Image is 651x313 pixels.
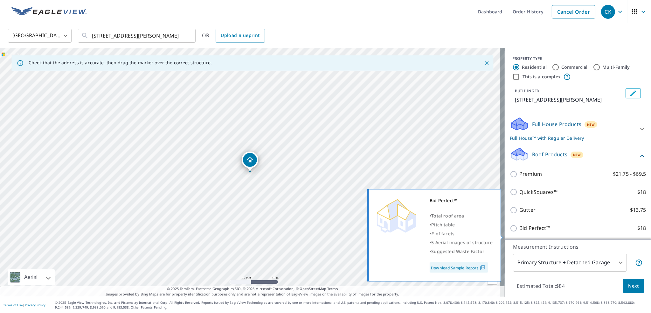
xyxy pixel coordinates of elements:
div: Dropped pin, building 1, Residential property, 10343 Vintage Way King George, VA 22485 [242,152,258,171]
p: Full House Products [532,120,581,128]
button: Next [623,279,644,293]
p: Bid Perfect™ [519,224,550,232]
span: Pitch table [431,222,455,228]
a: OpenStreetMap [300,286,326,291]
p: $21.75 - $69.5 [613,170,646,178]
p: Gutter [519,206,536,214]
label: This is a complex [523,74,561,80]
div: Primary Structure + Detached Garage [513,254,627,272]
div: [GEOGRAPHIC_DATA] [8,27,72,45]
label: Multi-Family [602,64,630,70]
a: Upload Blueprint [216,29,265,43]
img: EV Logo [11,7,87,17]
p: $18 [637,188,646,196]
a: Download Sample Report [430,262,488,273]
p: Roof Products [532,151,567,158]
div: • [430,220,493,229]
div: Bid Perfect™ [430,196,493,205]
img: Pdf Icon [478,265,487,271]
p: Full House™ with Regular Delivery [510,135,634,141]
span: Your report will include the primary structure and a detached garage if one exists. [635,259,643,267]
p: [STREET_ADDRESS][PERSON_NAME] [515,96,623,103]
a: Cancel Order [552,5,595,18]
button: Close [482,59,491,67]
span: New [573,152,581,157]
span: Upload Blueprint [221,32,260,39]
div: OR [202,29,265,43]
a: Privacy Policy [25,303,45,307]
div: • [430,211,493,220]
button: Edit building 1 [626,88,641,98]
p: Check that the address is accurate, then drag the marker over the correct structure. [29,60,212,66]
p: BUILDING ID [515,88,539,94]
p: QuickSquares™ [519,188,558,196]
p: $13.75 [630,206,646,214]
p: $18 [637,224,646,232]
span: # of facets [431,231,454,237]
div: Aerial [22,269,39,285]
input: Search by address or latitude-longitude [92,27,183,45]
span: Total roof area [431,213,464,219]
span: Next [628,282,639,290]
span: 5 Aerial images of structure [431,239,493,245]
label: Residential [522,64,547,70]
a: Terms [327,286,338,291]
p: Premium [519,170,542,178]
p: | [3,303,45,307]
div: • [430,229,493,238]
div: • [430,238,493,247]
p: Estimated Total: $84 [512,279,570,293]
div: PROPERTY TYPE [512,56,643,61]
span: Suggested Waste Factor [431,248,484,254]
div: Roof ProductsNew [510,147,646,165]
div: Full House ProductsNewFull House™ with Regular Delivery [510,117,646,141]
span: New [587,122,595,127]
p: © 2025 Eagle View Technologies, Inc. and Pictometry International Corp. All Rights Reserved. Repo... [55,300,648,310]
img: Premium [374,196,419,234]
span: © 2025 TomTom, Earthstar Geographics SIO, © 2025 Microsoft Corporation, © [167,286,338,292]
p: Measurement Instructions [513,243,643,251]
label: Commercial [561,64,588,70]
div: CK [601,5,615,19]
a: Terms of Use [3,303,23,307]
div: • [430,247,493,256]
div: Aerial [8,269,55,285]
